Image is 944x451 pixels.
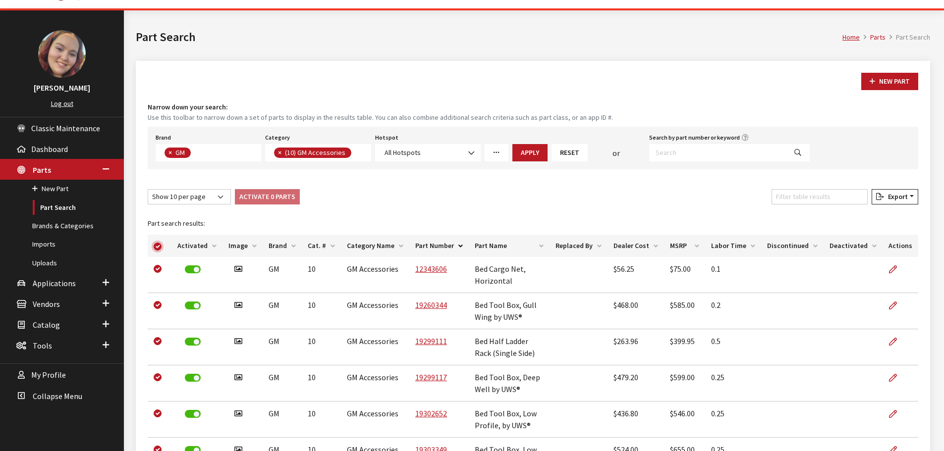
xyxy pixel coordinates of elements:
[341,365,409,401] td: GM Accessories
[664,329,705,365] td: $399.95
[664,293,705,329] td: $585.00
[608,235,664,257] th: Dealer Cost: activate to sort column ascending
[274,148,284,158] button: Remove item
[884,192,908,201] span: Export
[10,82,114,94] h3: [PERSON_NAME]
[469,235,550,257] th: Part Name: activate to sort column ascending
[385,148,421,157] span: All Hotspots
[512,144,548,161] button: Apply
[148,212,918,235] caption: Part search results:
[552,144,588,161] button: Reset
[888,401,905,426] a: Edit Part
[705,329,761,365] td: 0.5
[705,293,761,329] td: 0.2
[302,235,341,257] th: Cat. #: activate to sort column ascending
[156,133,171,142] label: Brand
[185,301,201,309] label: Deactivate Part
[38,30,86,78] img: Cheyenne Dorton
[886,32,930,43] li: Part Search
[883,235,918,257] th: Actions
[550,235,608,257] th: Replaced By: activate to sort column ascending
[31,123,100,133] span: Classic Maintenance
[168,148,172,157] span: ×
[664,257,705,293] td: $75.00
[265,133,290,142] label: Category
[608,257,664,293] td: $56.25
[705,365,761,401] td: 0.25
[156,144,261,161] span: Select a Brand
[469,365,550,401] td: Bed Tool Box, Deep Well by UWS®
[415,336,447,346] a: 19299111
[222,235,263,257] th: Image: activate to sort column ascending
[263,257,302,293] td: GM
[263,293,302,329] td: GM
[33,391,82,401] span: Collapse Menu
[469,293,550,329] td: Bed Tool Box, Gull Wing by UWS®
[33,320,60,330] span: Catalog
[860,32,886,43] li: Parts
[263,365,302,401] td: GM
[705,401,761,438] td: 0.25
[33,299,60,309] span: Vendors
[171,235,222,257] th: Activated: activate to sort column ascending
[649,144,786,161] input: Search
[608,365,664,401] td: $479.20
[51,99,73,108] a: Log out
[382,148,474,158] span: All Hotspots
[234,301,242,309] i: Has image
[888,257,905,282] a: Edit Part
[193,149,199,158] textarea: Search
[341,293,409,329] td: GM Accessories
[608,329,664,365] td: $263.96
[705,257,761,293] td: 0.1
[664,401,705,438] td: $546.00
[761,235,824,257] th: Discontinued: activate to sort column ascending
[705,235,761,257] th: Labor Time: activate to sort column ascending
[888,293,905,318] a: Edit Part
[185,410,201,418] label: Deactivate Part
[341,401,409,438] td: GM Accessories
[888,365,905,390] a: Edit Part
[415,408,447,418] a: 19302652
[33,165,51,175] span: Parts
[469,329,550,365] td: Bed Half Ladder Rack (Single Side)
[341,257,409,293] td: GM Accessories
[649,133,740,142] label: Search by part number or keyword
[772,189,868,204] input: Filter table results
[263,235,302,257] th: Brand: activate to sort column ascending
[664,235,705,257] th: MSRP: activate to sort column ascending
[265,144,371,161] span: Select a Category
[165,148,191,158] li: GM
[284,148,348,157] span: (10) GM Accessories
[31,144,68,154] span: Dashboard
[185,374,201,382] label: Deactivate Part
[234,265,242,273] i: Has image
[341,235,409,257] th: Category Name: activate to sort column ascending
[33,341,52,351] span: Tools
[664,365,705,401] td: $599.00
[608,401,664,438] td: $436.80
[842,33,860,42] a: Home
[263,329,302,365] td: GM
[278,148,281,157] span: ×
[409,235,469,257] th: Part Number: activate to sort column descending
[341,329,409,365] td: GM Accessories
[861,73,918,90] button: New Part
[824,235,883,257] th: Deactivated: activate to sort column ascending
[415,300,447,310] a: 19260344
[469,401,550,438] td: Bed Tool Box, Low Profile, by UWS®
[234,410,242,418] i: Has image
[33,278,76,288] span: Applications
[415,372,447,382] a: 19299117
[485,144,508,161] a: More Filters
[136,28,842,46] h1: Part Search
[302,365,341,401] td: 10
[302,293,341,329] td: 10
[302,329,341,365] td: 10
[185,338,201,346] label: Deactivate Part
[375,133,398,142] label: Hotspot
[415,264,447,274] a: 12343606
[888,329,905,354] a: Edit Part
[786,144,810,161] button: Search
[234,338,242,346] i: Has image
